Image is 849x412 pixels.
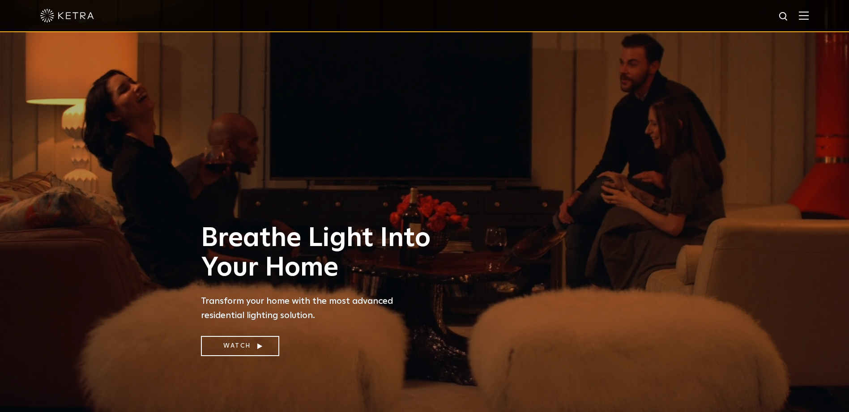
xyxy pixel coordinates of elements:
[799,11,809,20] img: Hamburger%20Nav.svg
[201,336,279,356] a: Watch
[40,9,94,22] img: ketra-logo-2019-white
[201,224,438,283] h1: Breathe Light Into Your Home
[778,11,789,22] img: search icon
[201,294,438,323] p: Transform your home with the most advanced residential lighting solution.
